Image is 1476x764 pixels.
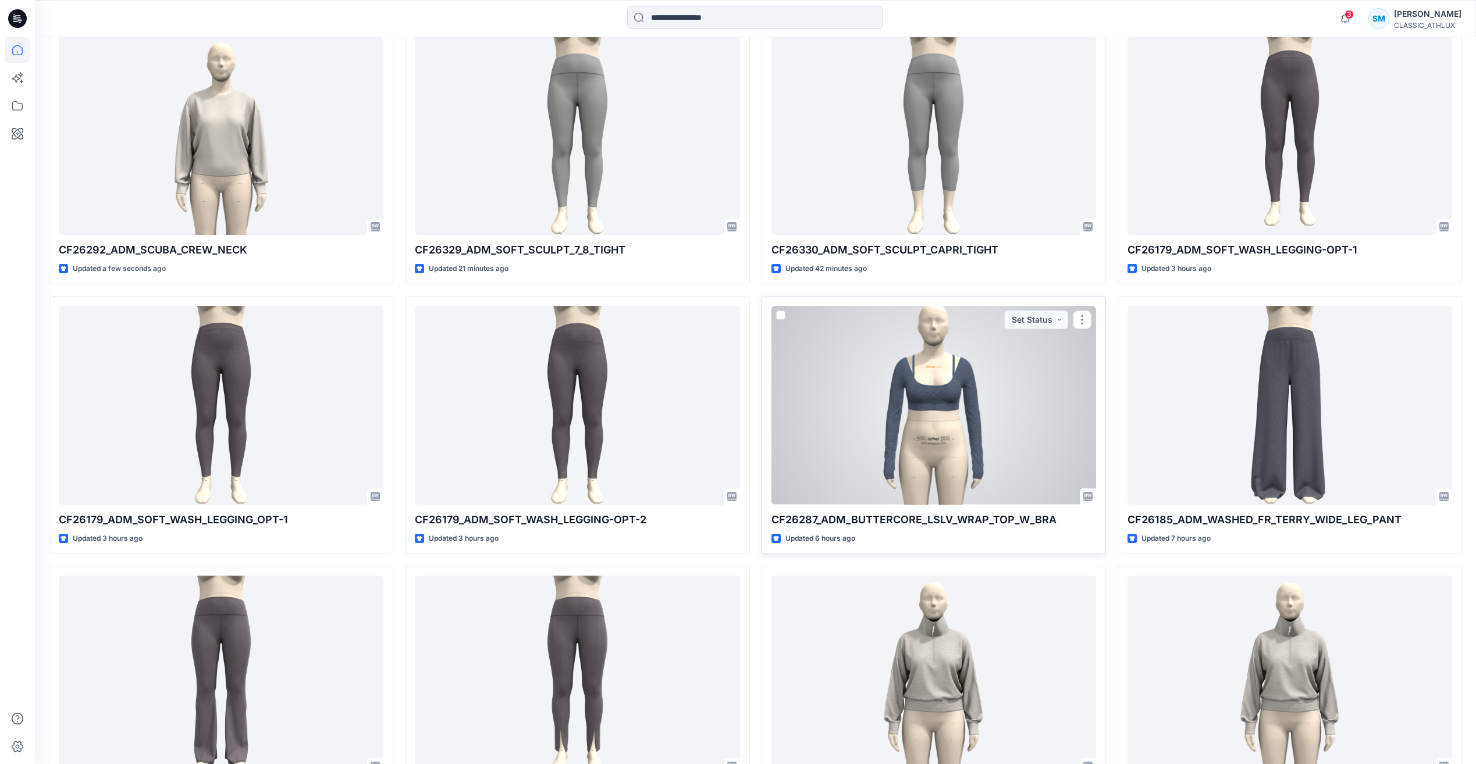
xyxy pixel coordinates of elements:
p: Updated 7 hours ago [1141,533,1211,545]
p: CF26179_ADM_SOFT_WASH_LEGGING-OPT-1 [1128,242,1452,258]
p: CF26179_ADM_SOFT_WASH_LEGGING_OPT-1 [59,512,383,528]
p: Updated a few seconds ago [73,263,166,275]
a: CF26330_ADM_SOFT_SCULPT_CAPRI_TIGHT [771,36,1096,234]
div: CLASSIC_ATHLUX [1394,21,1461,30]
p: CF26185_ADM_WASHED_FR_TERRY_WIDE_LEG_PANT [1128,512,1452,528]
a: CF26179_ADM_SOFT_WASH_LEGGING-OPT-1 [1128,36,1452,234]
p: CF26287_ADM_BUTTERCORE_LSLV_WRAP_TOP_W_BRA [771,512,1096,528]
a: CF26179_ADM_SOFT_WASH_LEGGING-OPT-2 [415,306,739,504]
p: Updated 42 minutes ago [785,263,867,275]
a: CF26292_ADM_SCUBA_CREW_NECK [59,36,383,234]
p: CF26330_ADM_SOFT_SCULPT_CAPRI_TIGHT [771,242,1096,258]
p: CF26329_ADM_SOFT_SCULPT_7_8_TIGHT [415,242,739,258]
p: Updated 3 hours ago [1141,263,1211,275]
p: Updated 21 minutes ago [429,263,508,275]
p: CF26292_ADM_SCUBA_CREW_NECK [59,242,383,258]
span: 3 [1345,10,1354,19]
a: CF26329_ADM_SOFT_SCULPT_7_8_TIGHT [415,36,739,234]
a: CF26185_ADM_WASHED_FR_TERRY_WIDE_LEG_PANT [1128,306,1452,504]
a: CF26287_ADM_BUTTERCORE_LSLV_WRAP_TOP_W_BRA [771,306,1096,504]
div: [PERSON_NAME] [1394,7,1461,21]
p: Updated 3 hours ago [429,533,499,545]
p: CF26179_ADM_SOFT_WASH_LEGGING-OPT-2 [415,512,739,528]
div: SM [1368,8,1389,29]
a: CF26179_ADM_SOFT_WASH_LEGGING_OPT-1 [59,306,383,504]
p: Updated 6 hours ago [785,533,855,545]
p: Updated 3 hours ago [73,533,143,545]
